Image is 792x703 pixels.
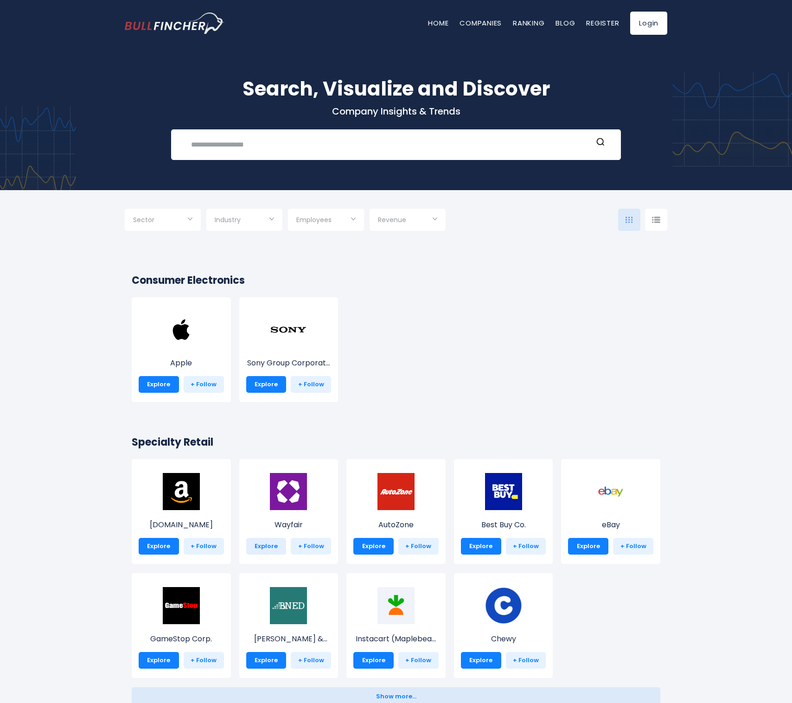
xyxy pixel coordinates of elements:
[125,105,667,117] p: Company Insights & Trends
[246,519,332,530] p: Wayfair
[246,328,332,369] a: Sony Group Corporat...
[461,519,546,530] p: Best Buy Co.
[377,473,415,510] img: AZO.png
[428,18,448,28] a: Home
[125,13,224,34] a: Go to homepage
[377,587,415,624] img: CART.png
[376,693,416,700] span: Show more...
[353,652,394,669] a: Explore
[163,473,200,510] img: AMZN.png
[461,490,546,530] a: Best Buy Co.
[133,216,154,224] span: Sector
[246,358,332,369] p: Sony Group Corporation
[378,216,406,224] span: Revenue
[556,18,575,28] a: Blog
[353,519,439,530] p: AutoZone
[613,538,653,555] a: + Follow
[485,587,522,624] img: CHWY.jpeg
[139,376,179,393] a: Explore
[652,217,660,223] img: icon-comp-list-view.svg
[184,376,224,393] a: + Follow
[291,538,331,555] a: + Follow
[246,604,332,645] a: [PERSON_NAME] & [PERSON_NAME] Educ...
[215,212,274,229] input: Selection
[568,490,653,530] a: eBay
[485,473,522,510] img: BBY.png
[246,633,332,645] p: Barnes & Noble Education
[132,273,660,288] h2: Consumer Electronics
[139,519,224,530] p: Amazon.com
[568,519,653,530] p: eBay
[246,490,332,530] a: Wayfair
[291,652,331,669] a: + Follow
[461,604,546,645] a: Chewy
[246,376,287,393] a: Explore
[594,137,607,149] button: Search
[184,538,224,555] a: + Follow
[586,18,619,28] a: Register
[568,538,608,555] a: Explore
[125,74,667,103] h1: Search, Visualize and Discover
[139,328,224,369] a: Apple
[460,18,502,28] a: Companies
[353,538,394,555] a: Explore
[353,604,439,645] a: Instacart (Maplebea...
[398,538,439,555] a: + Follow
[353,633,439,645] p: Instacart (Maplebear)
[270,311,307,348] img: SONY.png
[630,12,667,35] a: Login
[139,652,179,669] a: Explore
[296,216,332,224] span: Employees
[163,311,200,348] img: AAPL.png
[270,473,307,510] img: W.png
[506,538,546,555] a: + Follow
[592,473,629,510] img: EBAY.png
[132,435,660,450] h2: Specialty Retail
[133,212,192,229] input: Selection
[139,538,179,555] a: Explore
[398,652,439,669] a: + Follow
[139,604,224,645] a: GameStop Corp.
[139,633,224,645] p: GameStop Corp.
[215,216,241,224] span: Industry
[296,212,356,229] input: Selection
[246,538,287,555] a: Explore
[270,587,307,624] img: BNED.png
[513,18,544,28] a: Ranking
[353,490,439,530] a: AutoZone
[139,358,224,369] p: Apple
[291,376,331,393] a: + Follow
[125,13,224,34] img: bullfincher logo
[184,652,224,669] a: + Follow
[163,587,200,624] img: GME.png
[246,652,287,669] a: Explore
[506,652,546,669] a: + Follow
[378,212,437,229] input: Selection
[139,490,224,530] a: [DOMAIN_NAME]
[461,652,501,669] a: Explore
[461,633,546,645] p: Chewy
[626,217,633,223] img: icon-comp-grid.svg
[461,538,501,555] a: Explore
